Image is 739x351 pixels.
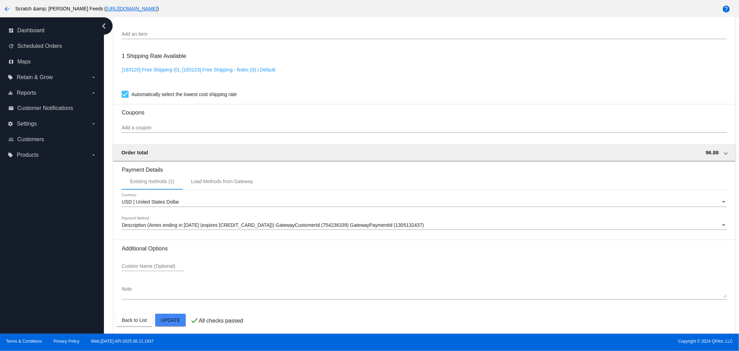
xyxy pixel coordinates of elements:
i: email [8,105,14,111]
a: Terms & Conditions [6,339,42,344]
span: Reports [17,90,36,96]
a: dashboard Dashboard [8,25,96,36]
span: Scheduled Orders [17,43,62,49]
div: Load Methods from Gateway [191,179,253,184]
i: arrow_drop_down [91,90,96,96]
input: Add a coupon [122,125,727,131]
a: people_outline Customers [8,134,96,145]
a: email Customer Notifications [8,103,96,114]
i: update [8,43,14,49]
span: Settings [17,121,37,127]
mat-icon: check [190,316,199,325]
a: [183120] Free Shipping (0), [183123] Free Shipping - fedex (0) | Default [122,67,275,72]
span: Customer Notifications [17,105,73,111]
span: Dashboard [17,27,44,34]
a: update Scheduled Orders [8,41,96,52]
i: local_offer [8,152,13,158]
input: Custom Name (Optional) [122,264,184,269]
h3: 1 Shipping Rate Available [122,49,186,63]
p: All checks passed [199,318,243,324]
span: Update [161,317,180,323]
input: Add an item [122,32,727,37]
i: people_outline [8,137,14,142]
a: [URL][DOMAIN_NAME] [106,6,157,11]
i: dashboard [8,28,14,33]
i: arrow_drop_down [91,75,96,80]
mat-icon: arrow_back [3,5,11,13]
span: Description (Amex ending in [DATE] (expires [CREDIT_CARD_DATA])) GatewayCustomerId (754236339) Ga... [122,222,424,228]
i: settings [8,121,13,127]
div: Existing methods (1) [130,179,174,184]
span: Order total [121,149,148,155]
i: arrow_drop_down [91,121,96,127]
span: Back to List [122,317,147,323]
span: Scratch &amp; [PERSON_NAME] Feeds ( ) [15,6,159,11]
a: map Maps [8,56,96,67]
span: USD | United States Dollar [122,199,179,205]
span: Copyright © 2024 QPilot, LLC [376,339,733,344]
i: arrow_drop_down [91,152,96,158]
a: Privacy Policy [54,339,80,344]
h3: Payment Details [122,161,727,173]
button: Back to List [116,314,152,326]
i: map [8,59,14,65]
h3: Coupons [122,104,727,116]
mat-expansion-panel-header: Order total 96.88 [113,144,735,161]
mat-select: Payment Method [122,223,727,228]
span: Maps [17,59,31,65]
a: Web:[DATE] API:2025.08.11.1937 [91,339,154,344]
i: local_offer [8,75,13,80]
span: Customers [17,136,44,143]
button: Update [155,314,186,326]
i: equalizer [8,90,13,96]
mat-icon: help [722,5,730,13]
span: Products [17,152,38,158]
span: Automatically select the lowest cost shipping rate [131,90,237,99]
i: chevron_left [98,20,109,32]
span: Retain & Grow [17,74,53,80]
span: 96.88 [706,149,719,155]
mat-select: Currency [122,199,727,205]
h3: Additional Options [122,245,727,252]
